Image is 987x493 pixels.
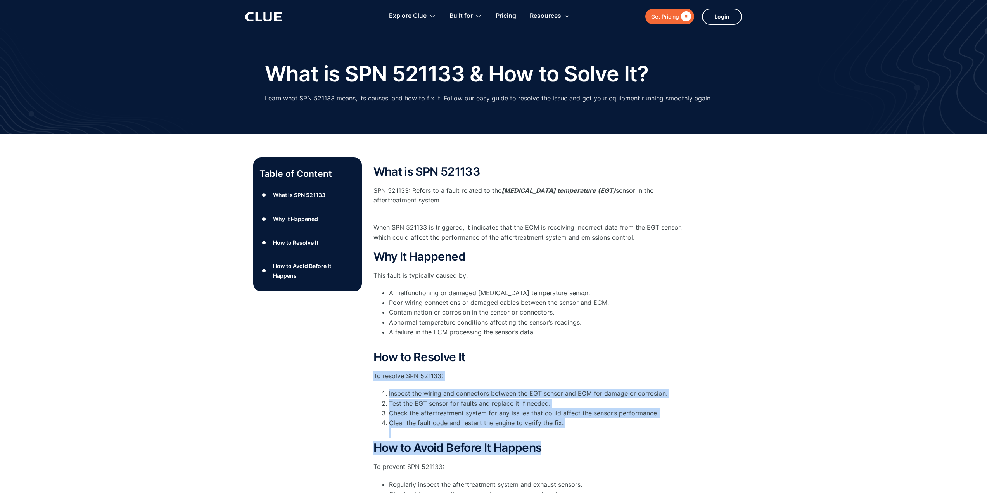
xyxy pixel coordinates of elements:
[389,4,436,28] div: Explore Clue
[651,12,679,21] div: Get Pricing
[389,298,684,308] li: Poor wiring connections or damaged cables between the sensor and ECM.
[389,418,684,438] li: Clear the fault code and restart the engine to verify the fix.
[389,480,684,490] li: Regularly inspect the aftertreatment system and exhaust sensors.
[259,237,269,249] div: ●
[389,399,684,408] li: Test the EGT sensor for faults and replace it if needed.
[373,462,684,472] p: To prevent SPN 521133:
[702,9,742,25] a: Login
[273,190,325,200] div: What is SPN 521133
[679,12,691,21] div: 
[373,351,684,363] h2: How to Resolve It
[373,441,684,454] h2: How to Avoid Before It Happens
[259,261,356,280] a: ●How to Avoid Before It Happens
[530,4,561,28] div: Resources
[389,408,684,418] li: Check the aftertreatment system for any issues that could affect the sensor’s performance.
[373,371,684,381] p: To resolve SPN 521133:
[259,213,356,225] a: ●Why It Happened
[273,238,318,247] div: How to Resolve It
[373,250,684,263] h2: Why It Happened
[259,189,356,201] a: ●What is SPN 521133
[389,389,684,398] li: Inspect the wiring and connectors between the EGT sensor and ECM for damage or corrosion.
[265,62,648,86] h1: What is SPN 521133 & How to Solve It?
[389,308,684,317] li: Contamination or corrosion in the sensor or connectors.
[259,168,356,180] p: Table of Content
[389,327,684,347] li: A failure in the ECM processing the sensor’s data.
[373,186,684,215] p: SPN 521133: Refers to a fault related to the sensor in the aftertreatment system.
[389,4,427,28] div: Explore Clue
[373,271,684,280] p: This fault is typically caused by:
[265,93,710,103] p: Learn what SPN 521133 means, its causes, and how to fix it. Follow our easy guide to resolve the ...
[389,288,684,298] li: A malfunctioning or damaged [MEDICAL_DATA] temperature sensor.
[389,318,684,327] li: Abnormal temperature conditions affecting the sensor’s readings.
[645,9,694,24] a: Get Pricing
[259,237,356,249] a: ●How to Resolve It
[501,187,616,194] em: [MEDICAL_DATA] temperature (EGT)
[259,213,269,225] div: ●
[273,214,318,224] div: Why It Happened
[273,261,355,280] div: How to Avoid Before It Happens
[496,4,516,28] a: Pricing
[449,4,473,28] div: Built for
[259,189,269,201] div: ●
[259,265,269,277] div: ●
[373,165,684,178] h2: What is SPN 521133
[449,4,482,28] div: Built for
[530,4,570,28] div: Resources
[373,223,684,242] p: When SPN 521133 is triggered, it indicates that the ECM is receiving incorrect data from the EGT ...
